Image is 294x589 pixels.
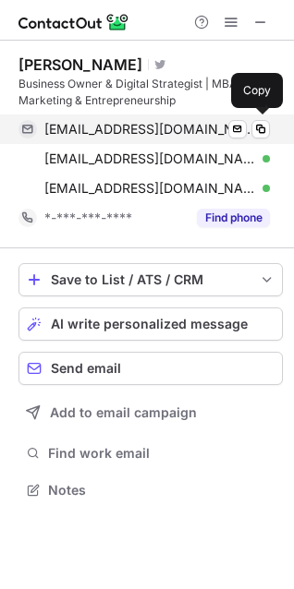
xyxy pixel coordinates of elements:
[18,307,283,341] button: AI write personalized message
[18,477,283,503] button: Notes
[44,180,256,197] span: [EMAIL_ADDRESS][DOMAIN_NAME]
[48,482,276,499] span: Notes
[51,361,121,376] span: Send email
[51,317,248,331] span: AI write personalized message
[18,396,283,429] button: Add to email campaign
[51,272,251,287] div: Save to List / ATS / CRM
[44,150,256,167] span: [EMAIL_ADDRESS][DOMAIN_NAME]
[48,445,276,462] span: Find work email
[18,76,283,109] div: Business Owner & Digital Strategist | MBA Marketing & Entrepreneurship
[44,121,256,138] span: [EMAIL_ADDRESS][DOMAIN_NAME]
[50,405,197,420] span: Add to email campaign
[18,440,283,466] button: Find work email
[18,55,142,74] div: [PERSON_NAME]
[18,352,283,385] button: Send email
[18,263,283,296] button: save-profile-one-click
[197,209,270,227] button: Reveal Button
[18,11,129,33] img: ContactOut v5.3.10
